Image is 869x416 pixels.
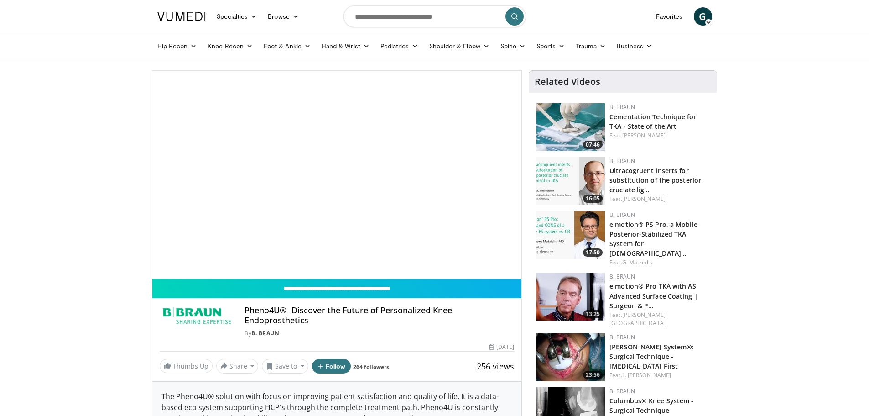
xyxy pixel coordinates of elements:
[251,329,279,337] a: B. Braun
[650,7,688,26] a: Favorites
[536,273,605,321] img: f88d572f-65f3-408b-9f3b-ea9705faeea4.150x105_q85_crop-smart_upscale.jpg
[375,37,424,55] a: Pediatrics
[611,37,658,55] a: Business
[609,311,666,327] a: [PERSON_NAME][GEOGRAPHIC_DATA]
[353,363,389,371] a: 264 followers
[609,311,709,327] div: Feat.
[609,195,709,203] div: Feat.
[160,359,213,373] a: Thumbs Up
[609,371,709,379] div: Feat.
[424,37,495,55] a: Shoulder & Elbow
[343,5,526,27] input: Search topics, interventions
[531,37,570,55] a: Sports
[536,333,605,381] img: 4a4d165b-5ed0-41ca-be29-71c5198e53ff.150x105_q85_crop-smart_upscale.jpg
[535,76,600,87] h4: Related Videos
[262,7,304,26] a: Browse
[258,37,316,55] a: Foot & Ankle
[536,157,605,205] a: 16:05
[609,387,635,395] a: B. Braun
[583,248,603,257] span: 17:50
[609,157,635,165] a: B. Braun
[622,132,666,139] a: [PERSON_NAME]
[160,305,234,327] img: B. Braun
[477,361,514,372] span: 256 views
[152,37,203,55] a: Hip Recon
[489,343,514,351] div: [DATE]
[609,396,693,415] a: Columbus® Knee System - Surgical Technique
[583,310,603,318] span: 13:25
[211,7,263,26] a: Specialties
[609,333,635,341] a: B. Braun
[609,103,635,111] a: B. Braun
[536,333,605,381] a: 23:56
[609,342,694,370] a: [PERSON_NAME] System®: Surgical Technique - [MEDICAL_DATA] First
[157,12,206,21] img: VuMedi Logo
[536,157,605,205] img: a8b7e5a2-25ca-4276-8f35-b38cb9d0b86e.jpg.150x105_q85_crop-smart_upscale.jpg
[536,273,605,321] a: 13:25
[609,112,697,131] a: Cementation Technique for TKA - State of the Art
[262,359,308,374] button: Save to
[245,329,514,337] div: By
[622,195,666,203] a: [PERSON_NAME]
[622,258,652,266] a: G. Matziolis
[609,258,709,267] div: Feat.
[609,132,709,140] div: Feat.
[609,273,635,280] a: B. Braun
[609,282,698,310] a: e.motion® Pro TKA with AS Advanced Surface Coating | Surgeon & P…
[609,211,635,219] a: B. Braun
[536,103,605,151] a: 07:46
[609,166,701,194] a: Ultracogruent inserts for substitution of the posterior cruciate lig…
[536,211,605,259] a: 17:50
[495,37,531,55] a: Spine
[202,37,258,55] a: Knee Recon
[622,371,671,379] a: L. [PERSON_NAME]
[583,195,603,203] span: 16:05
[316,37,375,55] a: Hand & Wrist
[152,71,522,279] video-js: Video Player
[312,359,351,374] button: Follow
[609,220,697,258] a: e.motion® PS Pro, a Mobile Posterior-Stabilized TKA System for [DEMOGRAPHIC_DATA]…
[536,103,605,151] img: dde44b06-5141-4670-b072-a706a16e8b8f.jpg.150x105_q85_crop-smart_upscale.jpg
[694,7,712,26] a: G
[583,141,603,149] span: 07:46
[216,359,259,374] button: Share
[583,371,603,379] span: 23:56
[570,37,612,55] a: Trauma
[245,305,514,325] h4: Pheno4U® -Discover the Future of Personalized Knee Endoprosthetics
[536,211,605,259] img: 736b5b8a-67fc-4bd0-84e2-6e087e871c91.jpg.150x105_q85_crop-smart_upscale.jpg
